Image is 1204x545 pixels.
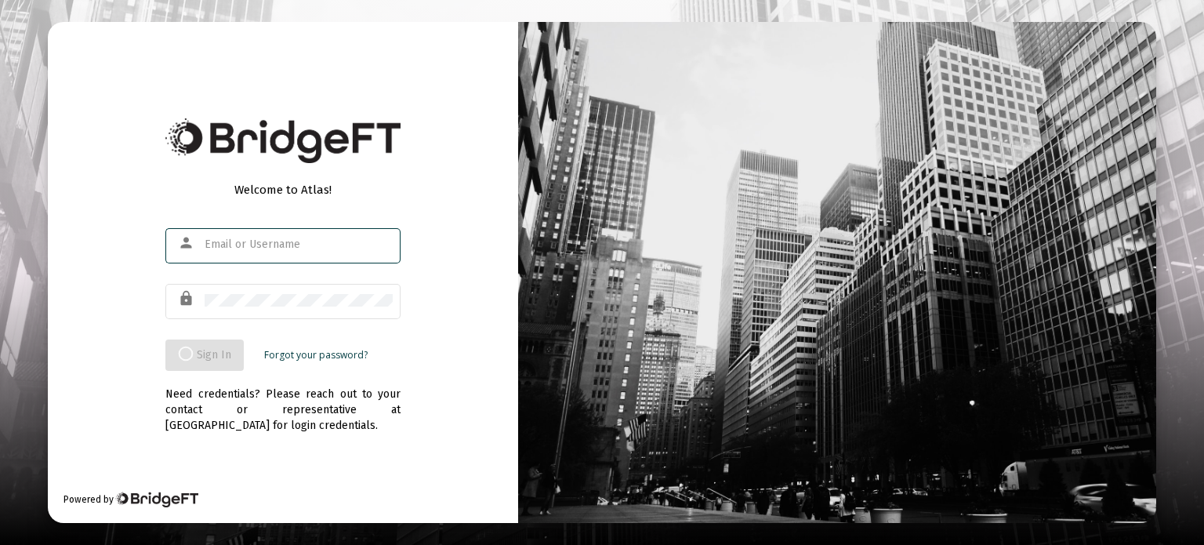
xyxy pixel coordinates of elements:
[264,347,368,363] a: Forgot your password?
[165,182,401,198] div: Welcome to Atlas!
[63,492,198,507] div: Powered by
[165,371,401,434] div: Need credentials? Please reach out to your contact or representative at [GEOGRAPHIC_DATA] for log...
[178,289,197,308] mat-icon: lock
[178,348,231,362] span: Sign In
[205,238,393,251] input: Email or Username
[165,340,244,371] button: Sign In
[178,234,197,253] mat-icon: person
[115,492,198,507] img: Bridge Financial Technology Logo
[165,118,401,163] img: Bridge Financial Technology Logo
